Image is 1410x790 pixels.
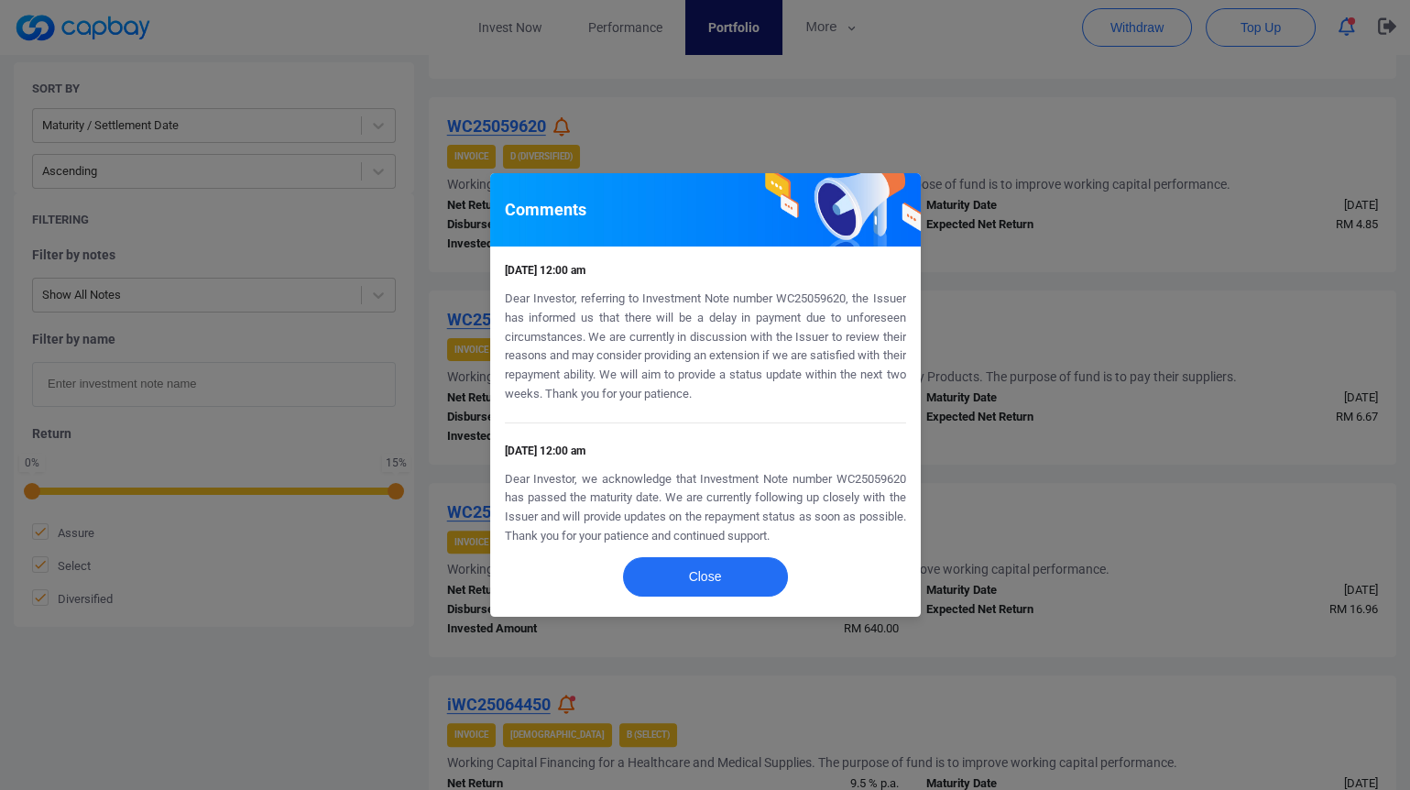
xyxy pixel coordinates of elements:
p: Dear Investor, we acknowledge that Investment Note number WC25059620 has passed the maturity date... [505,470,906,546]
h5: Comments [505,199,586,221]
span: [DATE] 12:00 am [505,444,585,457]
span: [DATE] 12:00 am [505,264,585,277]
button: Close [623,557,788,597]
p: Dear Investor, referring to Investment Note number WC25059620, the Issuer has informed us that th... [505,290,906,404]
